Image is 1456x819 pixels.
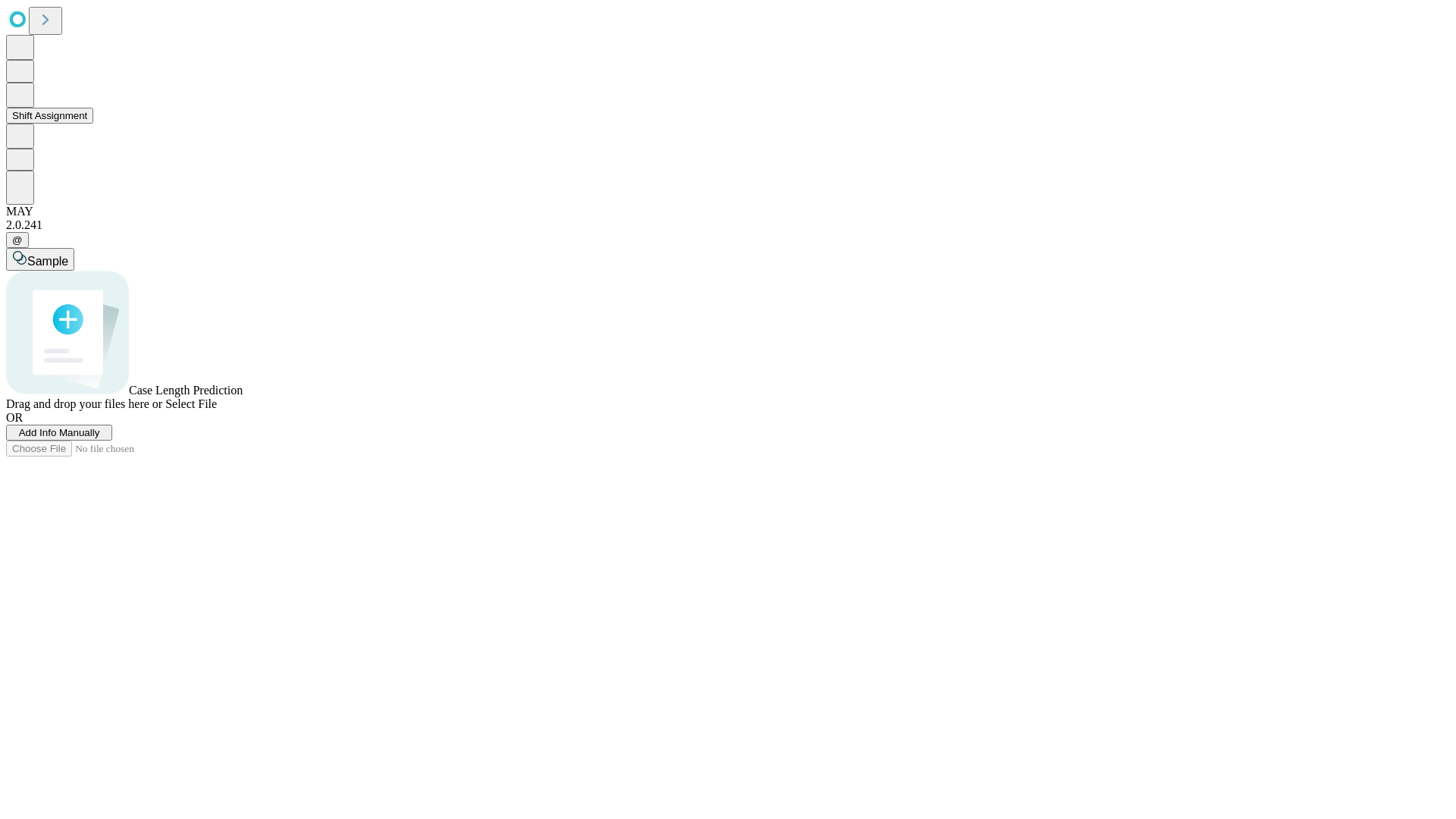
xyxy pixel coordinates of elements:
[6,205,1450,218] div: MAY
[6,411,23,424] span: OR
[12,234,23,246] span: @
[6,232,29,248] button: @
[6,218,1450,232] div: 2.0.241
[6,108,93,124] button: Shift Assignment
[6,248,74,271] button: Sample
[6,425,112,441] button: Add Info Manually
[19,427,100,438] span: Add Info Manually
[6,397,162,410] span: Drag and drop your files here or
[129,384,243,397] span: Case Length Prediction
[165,397,217,410] span: Select File
[27,255,68,268] span: Sample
